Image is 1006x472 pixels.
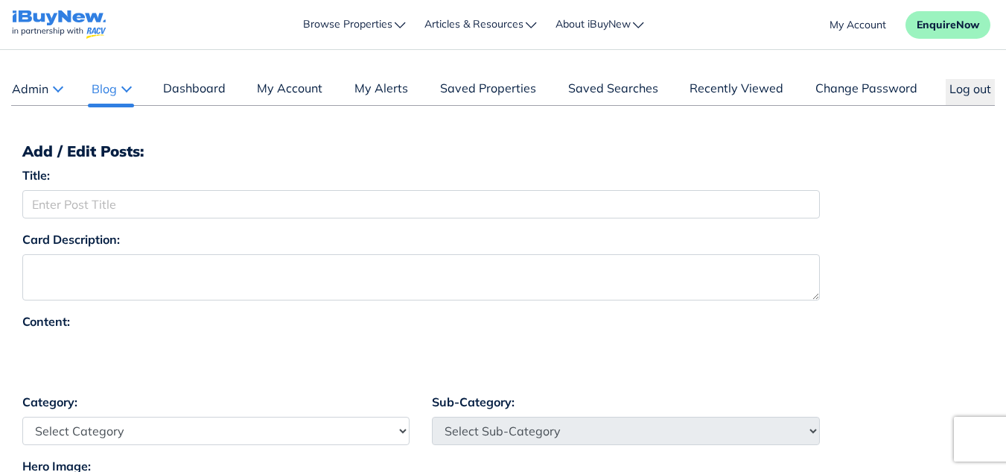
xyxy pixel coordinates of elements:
button: Log out [946,79,995,105]
strong: Title: [22,168,50,183]
img: logo [12,10,106,40]
a: navigations [12,7,106,43]
a: My Account [253,79,326,104]
h3: Add / Edit Posts: [22,142,984,160]
a: Recently Viewed [686,79,787,104]
strong: Sub-Category: [432,394,515,409]
a: Change Password [812,79,921,104]
button: Blog [87,79,135,98]
span: Now [956,18,979,31]
a: Saved Properties [436,79,540,104]
strong: Category: [22,394,77,409]
strong: Content: [22,314,70,329]
a: Saved Searches [564,79,662,104]
a: My Alerts [351,79,412,104]
input: 255 characters maximum [22,190,820,218]
strong: Card Description: [22,232,120,247]
a: Dashboard [159,79,229,104]
button: Admin [11,79,63,98]
button: EnquireNow [905,11,990,39]
a: account [830,17,886,33]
